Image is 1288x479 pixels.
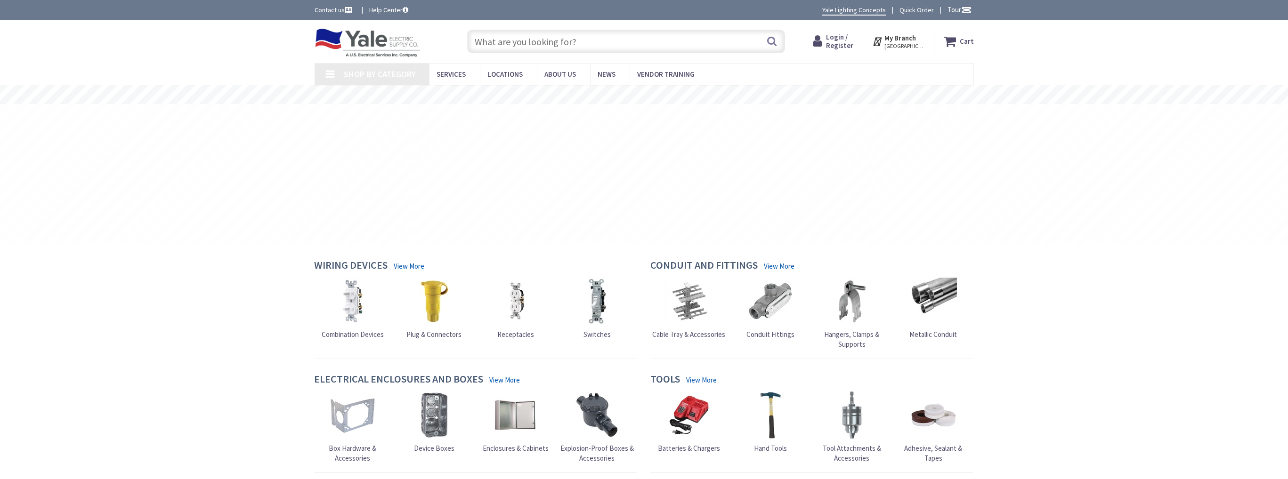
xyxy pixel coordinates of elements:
[414,444,454,453] span: Device Boxes
[823,444,881,463] span: Tool Attachments & Accessories
[467,30,785,53] input: What are you looking for?
[544,70,576,79] span: About Us
[437,70,466,79] span: Services
[369,5,408,15] a: Help Center
[824,330,879,349] span: Hangers, Clamps & Supports
[658,391,720,453] a: Batteries & Chargers Batteries & Chargers
[406,330,462,339] span: Plug & Connectors
[574,278,621,339] a: Switches Switches
[899,5,934,15] a: Quick Order
[492,278,539,325] img: Receptacles
[650,259,758,273] h4: Conduit and Fittings
[872,33,924,50] div: My Branch [GEOGRAPHIC_DATA], [GEOGRAPHIC_DATA]
[411,278,458,325] img: Plug & Connectors
[746,278,794,339] a: Conduit Fittings Conduit Fittings
[747,278,794,325] img: Conduit Fittings
[497,330,534,339] span: Receptacles
[909,330,957,339] span: Metallic Conduit
[884,33,916,42] strong: My Branch
[314,259,388,273] h4: Wiring Devices
[314,391,391,463] a: Box Hardware & Accessories Box Hardware & Accessories
[944,33,974,50] a: Cart
[828,278,875,325] img: Hangers, Clamps & Supports
[650,373,680,387] h4: Tools
[910,391,957,439] img: Adhesive, Sealant & Tapes
[315,28,421,57] img: Yale Electric Supply Co.
[764,261,794,271] a: View More
[826,32,853,50] span: Login / Register
[746,330,794,339] span: Conduit Fittings
[754,444,787,453] span: Hand Tools
[822,5,886,16] a: Yale Lighting Concepts
[574,278,621,325] img: Switches
[492,391,539,439] img: Enclosures & Cabinets
[904,444,962,463] span: Adhesive, Sealant & Tapes
[895,391,972,463] a: Adhesive, Sealant & Tapes Adhesive, Sealant & Tapes
[686,375,717,385] a: View More
[583,330,611,339] span: Switches
[411,391,458,439] img: Device Boxes
[489,375,520,385] a: View More
[322,330,384,339] span: Combination Devices
[637,70,695,79] span: Vendor Training
[652,330,725,339] span: Cable Tray & Accessories
[394,261,424,271] a: View More
[483,391,549,453] a: Enclosures & Cabinets Enclosures & Cabinets
[813,391,891,463] a: Tool Attachments & Accessories Tool Attachments & Accessories
[909,278,957,339] a: Metallic Conduit Metallic Conduit
[813,278,891,350] a: Hangers, Clamps & Supports Hangers, Clamps & Supports
[658,444,720,453] span: Batteries & Chargers
[329,278,376,325] img: Combination Devices
[329,391,376,439] img: Box Hardware & Accessories
[315,5,354,15] a: Contact us
[598,70,616,79] span: News
[322,278,384,339] a: Combination Devices Combination Devices
[813,33,853,50] a: Login / Register
[344,69,416,80] span: Shop By Category
[411,391,458,453] a: Device Boxes Device Boxes
[948,5,972,14] span: Tour
[329,444,376,463] span: Box Hardware & Accessories
[483,444,549,453] span: Enclosures & Cabinets
[487,70,523,79] span: Locations
[960,33,974,50] strong: Cart
[747,391,794,439] img: Hand Tools
[560,444,634,463] span: Explosion-Proof Boxes & Accessories
[406,278,462,339] a: Plug & Connectors Plug & Connectors
[665,391,713,439] img: Batteries & Chargers
[314,373,483,387] h4: Electrical Enclosures and Boxes
[492,278,539,339] a: Receptacles Receptacles
[747,391,794,453] a: Hand Tools Hand Tools
[574,391,621,439] img: Explosion-Proof Boxes & Accessories
[910,278,957,325] img: Metallic Conduit
[665,278,713,325] img: Cable Tray & Accessories
[884,42,924,50] span: [GEOGRAPHIC_DATA], [GEOGRAPHIC_DATA]
[559,391,636,463] a: Explosion-Proof Boxes & Accessories Explosion-Proof Boxes & Accessories
[828,391,875,439] img: Tool Attachments & Accessories
[652,278,725,339] a: Cable Tray & Accessories Cable Tray & Accessories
